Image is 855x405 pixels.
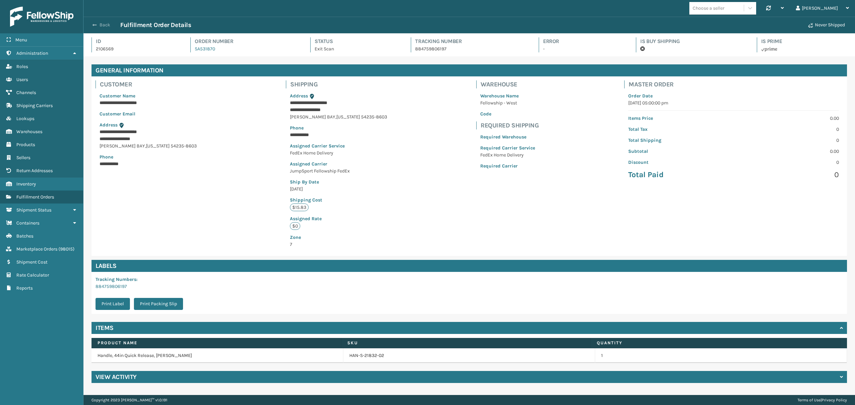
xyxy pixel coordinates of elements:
[336,114,360,120] span: [US_STATE]
[96,45,178,52] p: 2106569
[290,204,309,211] p: $15.83
[290,178,387,185] p: Ship By Date
[16,181,36,187] span: Inventory
[480,92,535,99] p: Warehouse Name
[480,162,535,169] p: Required Carrier
[16,129,42,134] span: Warehouses
[16,64,28,69] span: Roles
[96,373,137,381] h4: View Activity
[738,148,839,155] p: 0.00
[16,207,51,213] span: Shipment Status
[804,18,849,32] button: Never Shipped
[16,116,34,121] span: Lookups
[798,398,821,402] a: Terms of Use
[100,92,197,99] p: Customer Name
[693,5,724,12] div: Choose a seller
[290,234,387,247] span: 7
[145,143,146,149] span: ,
[96,277,138,282] span: Tracking Numbers :
[100,110,197,117] p: Customer Email
[92,260,847,272] h4: Labels
[100,122,118,128] span: Address
[195,46,215,52] a: SA531870
[16,155,30,160] span: Sellers
[290,234,387,241] p: Zone
[290,185,387,192] p: [DATE]
[16,50,48,56] span: Administration
[120,21,191,29] h3: Fulfillment Order Details
[290,149,387,156] p: FedEx Home Delivery
[16,194,54,200] span: Fulfillment Orders
[290,114,335,120] span: [PERSON_NAME] BAY
[315,37,399,45] h4: Status
[640,37,744,45] h4: Is Buy Shipping
[347,340,585,346] label: SKU
[290,80,391,88] h4: Shipping
[90,22,120,28] button: Back
[290,222,300,230] p: $0
[628,148,729,155] p: Subtotal
[628,115,729,122] p: Items Price
[628,126,729,133] p: Total Tax
[290,93,308,99] span: Address
[16,233,33,239] span: Batches
[761,37,847,45] h4: Is Prime
[16,103,53,108] span: Shipping Carriers
[146,143,170,149] span: [US_STATE]
[480,110,535,117] p: Code
[92,348,343,363] td: Handle, 44in Quick Release, [PERSON_NAME]
[98,340,335,346] label: Product Name
[16,259,47,265] span: Shipment Cost
[15,37,27,43] span: Menu
[361,114,387,120] span: 54235-8603
[134,298,183,310] button: Print Packing Slip
[16,77,28,82] span: Users
[335,114,336,120] span: ,
[16,90,36,95] span: Channels
[415,37,526,45] h4: Tracking Number
[290,215,387,222] p: Assigned Rate
[738,115,839,122] p: 0.00
[290,160,387,167] p: Assigned Carrier
[92,395,167,405] p: Copyright 2023 [PERSON_NAME]™ v 1.0.191
[798,395,847,405] div: |
[628,99,839,106] p: [DATE] 05:00:00 pm
[16,142,35,147] span: Products
[16,272,49,278] span: Rate Calculator
[629,80,843,88] h4: Master Order
[16,168,53,173] span: Return Addresses
[16,246,57,252] span: Marketplace Orders
[595,348,847,363] td: 1
[628,170,729,180] p: Total Paid
[480,144,535,151] p: Required Carrier Service
[16,220,39,226] span: Containers
[195,37,298,45] h4: Order Number
[480,99,535,106] p: Fellowship - West
[738,159,839,166] p: 0
[543,45,624,52] p: -
[597,340,834,346] label: Quantity
[480,133,535,140] p: Required Warehouse
[349,352,384,359] a: HAN-S-21832-02
[100,143,145,149] span: [PERSON_NAME] BAY
[822,398,847,402] a: Privacy Policy
[100,80,201,88] h4: Customer
[628,137,729,144] p: Total Shipping
[808,23,813,28] i: Never Shipped
[481,121,539,129] h4: Required Shipping
[290,142,387,149] p: Assigned Carrier Service
[290,167,387,174] p: JumpSport Fellowship FedEx
[10,7,73,27] img: logo
[100,153,197,160] p: Phone
[738,170,839,180] p: 0
[96,324,114,332] h4: Items
[738,126,839,133] p: 0
[315,45,399,52] p: Exit Scan
[628,92,839,99] p: Order Date
[290,124,387,131] p: Phone
[96,284,127,289] a: 884759806197
[628,159,729,166] p: Discount
[290,196,387,204] p: Shipping Cost
[481,80,539,88] h4: Warehouse
[543,37,624,45] h4: Error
